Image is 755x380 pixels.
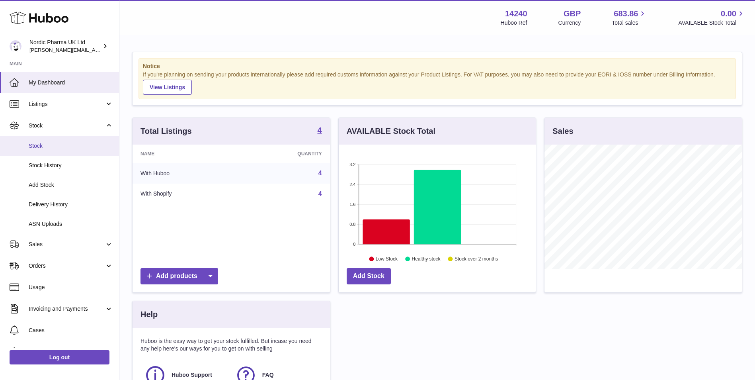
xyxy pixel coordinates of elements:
p: Huboo is the easy way to get your stock fulfilled. But incase you need any help here's our ways f... [140,337,322,353]
div: If you're planning on sending your products internationally please add required customs informati... [143,71,732,95]
span: AVAILABLE Stock Total [678,19,745,27]
span: Listings [29,100,105,108]
a: View Listings [143,80,192,95]
span: Usage [29,284,113,291]
span: FAQ [262,371,274,379]
a: Add products [140,268,218,284]
div: Currency [558,19,581,27]
span: Huboo Support [172,371,212,379]
h3: Sales [552,126,573,137]
span: Stock [29,122,105,129]
text: Stock over 2 months [455,256,498,262]
span: Stock [29,142,113,150]
a: 4 [318,126,322,136]
strong: GBP [564,8,581,19]
td: With Huboo [133,163,239,184]
span: Stock History [29,162,113,169]
h3: AVAILABLE Stock Total [347,126,435,137]
a: Add Stock [347,268,391,284]
text: 0 [353,242,355,247]
span: Cases [29,327,113,334]
a: 683.86 Total sales [612,8,647,27]
text: 3.2 [349,162,355,167]
text: 2.4 [349,182,355,187]
span: [PERSON_NAME][EMAIL_ADDRESS][DOMAIN_NAME] [29,47,160,53]
span: Add Stock [29,181,113,189]
text: Healthy stock [412,256,441,262]
strong: Notice [143,63,732,70]
a: 4 [318,190,322,197]
th: Name [133,145,239,163]
a: 4 [318,170,322,176]
a: 0.00 AVAILABLE Stock Total [678,8,745,27]
strong: 14240 [505,8,527,19]
text: Low Stock [376,256,398,262]
strong: 4 [318,126,322,134]
text: 1.6 [349,202,355,207]
td: With Shopify [133,184,239,204]
h3: Total Listings [140,126,192,137]
div: Nordic Pharma UK Ltd [29,39,101,54]
text: 0.8 [349,222,355,227]
span: 0.00 [721,8,736,19]
div: Huboo Ref [501,19,527,27]
span: Total sales [612,19,647,27]
img: joe.plant@parapharmdev.com [10,40,21,52]
th: Quantity [239,145,330,163]
span: ASN Uploads [29,220,113,228]
span: Orders [29,262,105,270]
span: Delivery History [29,201,113,208]
span: 683.86 [614,8,638,19]
a: Log out [10,350,109,364]
h3: Help [140,309,158,320]
span: Sales [29,241,105,248]
span: My Dashboard [29,79,113,86]
span: Invoicing and Payments [29,305,105,313]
